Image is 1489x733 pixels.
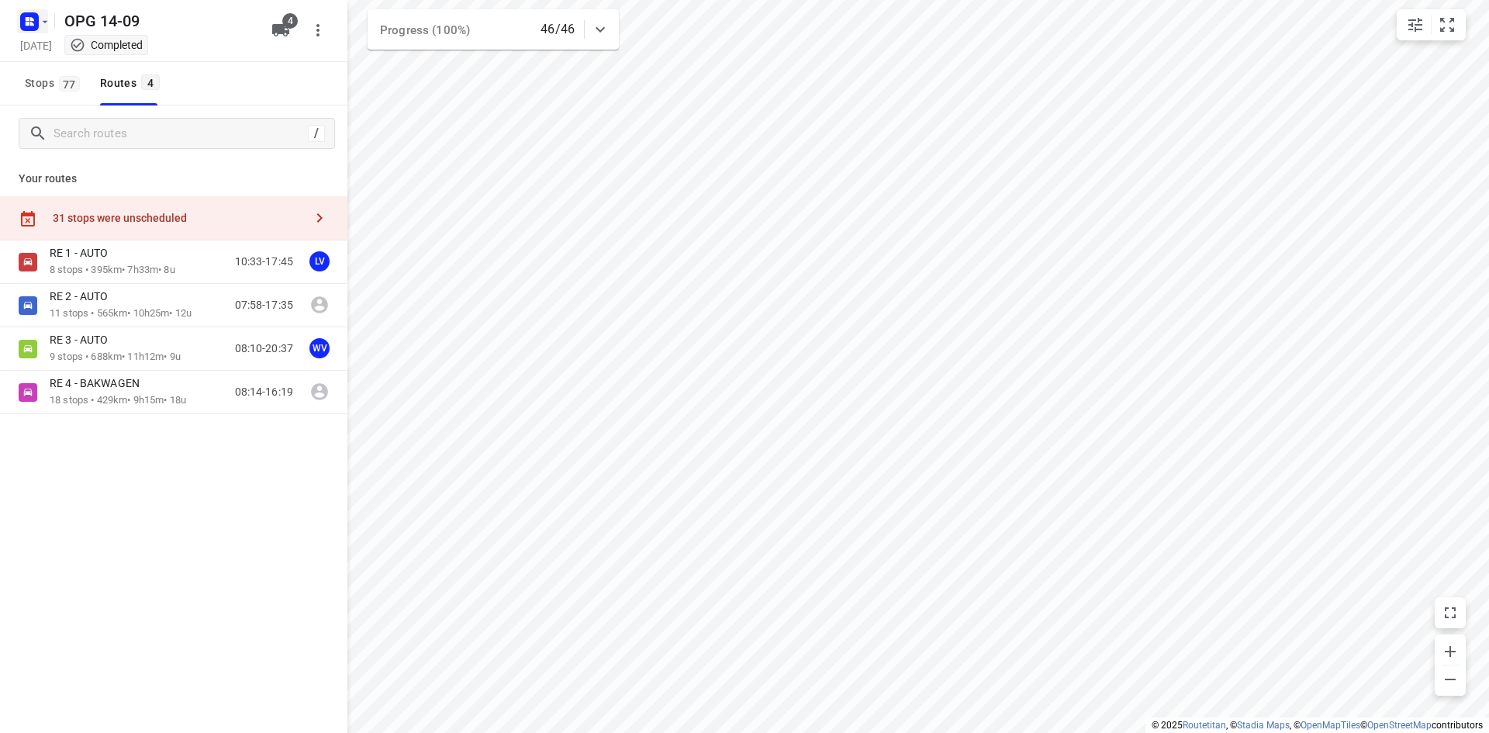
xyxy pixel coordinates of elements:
button: Map settings [1400,9,1431,40]
p: 08:10-20:37 [235,341,293,357]
p: RE 1 - AUTO [50,246,117,260]
p: Your routes [19,171,329,187]
span: Route unassigned [304,376,335,407]
div: Routes [100,74,164,93]
p: RE 2 - AUTO [50,289,117,303]
p: 8 stops • 395km • 7h33m • 8u [50,263,175,278]
p: 11 stops • 565km • 10h25m • 12u [50,306,192,321]
span: 77 [59,76,80,92]
div: This project completed. You cannot make any changes to it. [70,37,143,53]
p: 18 stops • 429km • 9h15m • 18u [50,393,186,408]
p: 9 stops • 688km • 11h12m • 9u [50,350,181,365]
a: Routetitan [1183,720,1226,731]
button: More [302,15,333,46]
p: RE 3 - AUTO [50,333,117,347]
button: 4 [265,15,296,46]
p: RE 4 - BAKWAGEN [50,376,149,390]
div: 31 stops were unscheduled [53,212,304,224]
span: 4 [282,13,298,29]
li: © 2025 , © , © © contributors [1152,720,1483,731]
a: OpenStreetMap [1367,720,1432,731]
a: Stadia Maps [1237,720,1290,731]
p: 46/46 [541,20,575,39]
span: 4 [141,74,160,90]
input: Search routes [54,122,308,146]
p: 10:33-17:45 [235,254,293,270]
div: Progress (100%)46/46 [368,9,619,50]
p: 08:14-16:19 [235,384,293,400]
a: OpenMapTiles [1301,720,1360,731]
span: Progress (100%) [380,23,470,37]
div: / [308,125,325,142]
span: Stops [25,74,85,93]
span: Route unassigned [304,289,335,320]
div: small contained button group [1397,9,1466,40]
button: Fit zoom [1432,9,1463,40]
p: 07:58-17:35 [235,297,293,313]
